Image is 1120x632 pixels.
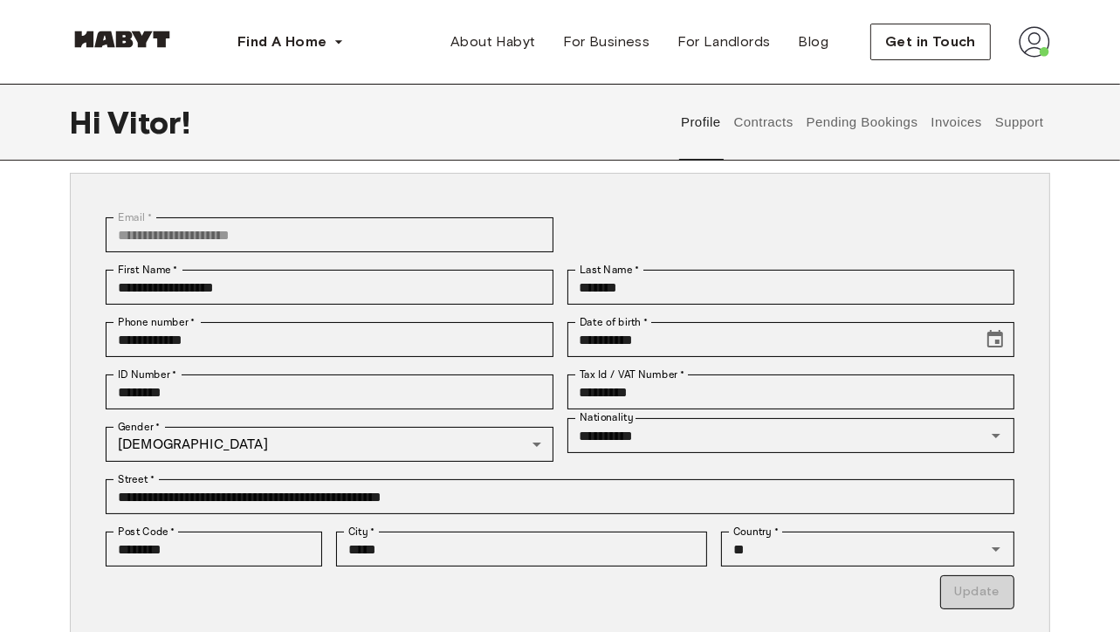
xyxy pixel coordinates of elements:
label: City [348,524,375,539]
a: For Business [550,24,664,59]
span: About Habyt [450,31,535,52]
label: Gender [118,419,160,435]
div: user profile tabs [675,84,1050,161]
span: For Landlords [677,31,770,52]
button: Contracts [732,84,795,161]
span: Get in Touch [885,31,976,52]
button: Get in Touch [870,24,991,60]
button: Invoices [929,84,984,161]
label: ID Number [118,367,176,382]
button: Pending Bookings [804,84,920,161]
div: You can't change your email address at the moment. Please reach out to customer support in case y... [106,217,553,252]
a: About Habyt [436,24,549,59]
img: avatar [1019,26,1050,58]
span: Hi [70,104,107,141]
button: Choose date, selected date is Aug 8, 1992 [978,322,1013,357]
button: Open [984,423,1008,448]
button: Open [984,537,1008,561]
label: Street [118,471,155,487]
button: Profile [679,84,724,161]
div: [DEMOGRAPHIC_DATA] [106,427,553,462]
label: Post Code [118,524,175,539]
span: Find A Home [237,31,326,52]
span: Vitor ! [107,104,190,141]
label: Phone number [118,314,196,330]
img: Habyt [70,31,175,48]
label: Last Name [580,262,640,278]
label: First Name [118,262,178,278]
label: Date of birth [580,314,648,330]
a: For Landlords [663,24,784,59]
span: Blog [799,31,829,52]
button: Find A Home [223,24,358,59]
label: Tax Id / VAT Number [580,367,684,382]
button: Support [993,84,1046,161]
label: Country [733,524,779,539]
span: For Business [564,31,650,52]
a: Blog [785,24,843,59]
label: Nationality [580,410,634,425]
label: Email [118,210,152,225]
